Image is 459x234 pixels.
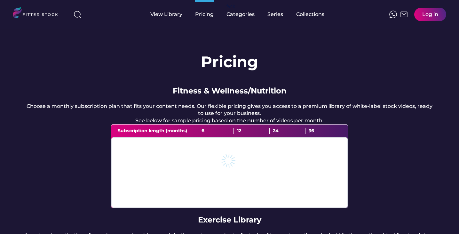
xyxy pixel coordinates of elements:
[13,7,63,20] img: LOGO.svg
[198,128,234,134] div: 6
[267,11,283,18] div: Series
[296,11,324,18] div: Collections
[26,103,433,124] div: Choose a monthly subscription plan that fits your content needs. Our flexible pricing gives you a...
[234,128,270,134] div: 12
[422,11,438,18] div: Log in
[400,11,408,18] img: Frame%2051.svg
[270,128,305,134] div: 24
[389,11,397,18] img: meteor-icons_whatsapp%20%281%29.svg
[305,128,341,134] div: 36
[173,85,287,96] div: Fitness & Wellness/Nutrition
[201,51,258,73] h1: Pricing
[195,11,214,18] div: Pricing
[226,11,255,18] div: Categories
[118,128,198,134] div: Subscription length (months)
[74,11,81,18] img: search-normal%203.svg
[198,214,261,225] div: Exercise Library
[226,3,235,10] div: fvck
[150,11,182,18] div: View Library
